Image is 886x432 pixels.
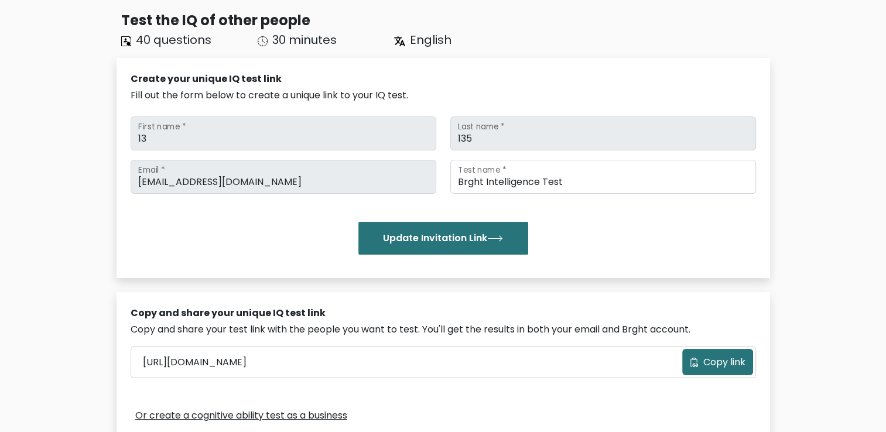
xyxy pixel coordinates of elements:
[682,349,753,375] button: Copy link
[135,409,347,423] a: Or create a cognitive ability test as a business
[358,222,528,255] button: Update Invitation Link
[131,323,756,337] div: Copy and share your test link with the people you want to test. You'll get the results in both yo...
[131,160,436,194] input: Email
[272,32,337,48] span: 30 minutes
[121,10,770,31] div: Test the IQ of other people
[131,306,756,320] div: Copy and share your unique IQ test link
[136,32,211,48] span: 40 questions
[131,72,756,86] div: Create your unique IQ test link
[131,116,436,150] input: First name
[450,116,756,150] input: Last name
[131,88,756,102] div: Fill out the form below to create a unique link to your IQ test.
[450,160,756,194] input: Test name
[410,32,451,48] span: English
[703,355,745,369] span: Copy link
